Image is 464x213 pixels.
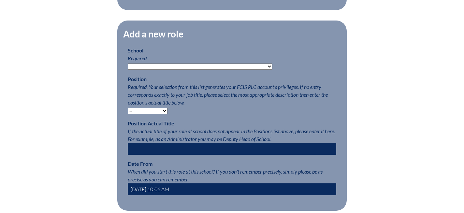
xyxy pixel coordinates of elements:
[128,128,335,142] span: If the actual title of your role at school does not appear in the Positions list above, please en...
[123,28,184,39] legend: Add a new role
[128,84,328,106] span: Required. Your selection from this list generates your FCIS PLC account's privileges. If no entry...
[128,47,143,53] label: School
[128,168,323,182] span: When did you start this role at this school? If you don't remember precisely, simply please be as...
[128,76,147,82] label: Position
[128,55,148,61] span: Required.
[128,120,174,126] label: Position Actual Title
[128,161,152,167] label: Date From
